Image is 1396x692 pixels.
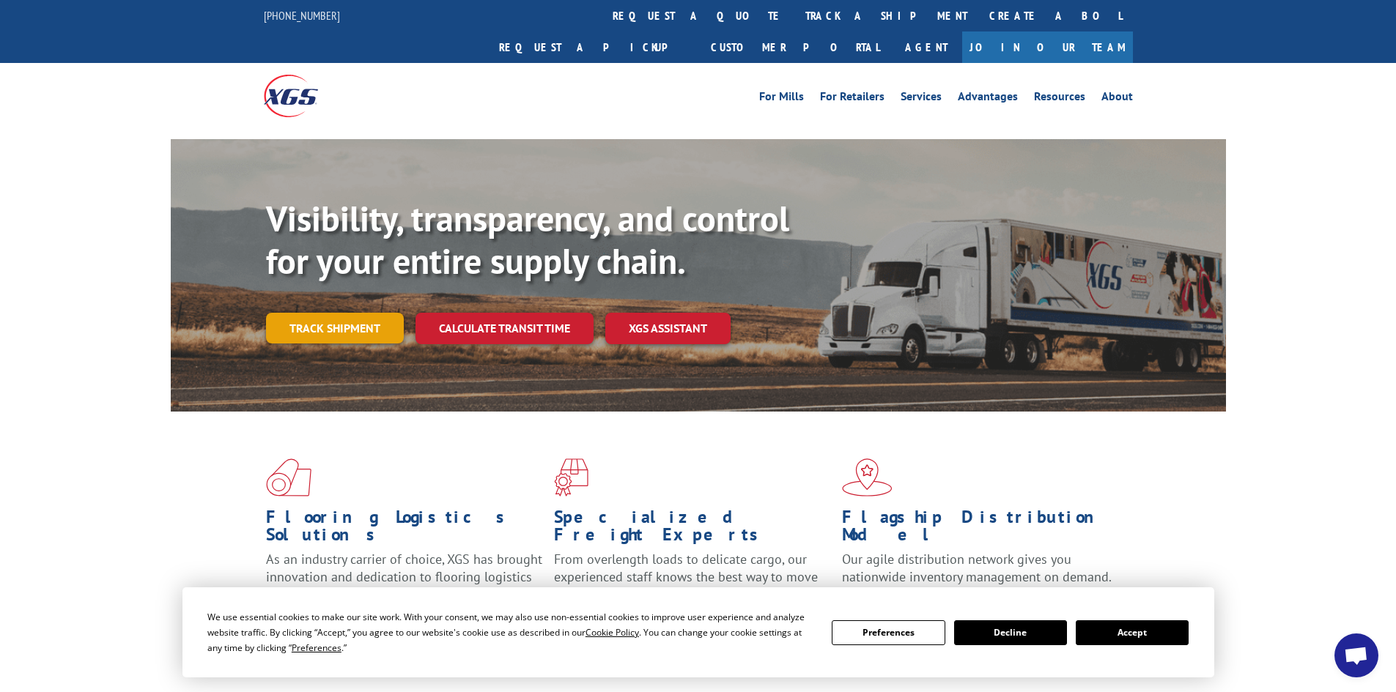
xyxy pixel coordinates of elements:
img: xgs-icon-flagship-distribution-model-red [842,458,893,496]
img: xgs-icon-focused-on-flooring-red [554,458,588,496]
h1: Flooring Logistics Solutions [266,508,543,551]
a: [PHONE_NUMBER] [264,8,340,23]
img: xgs-icon-total-supply-chain-intelligence-red [266,458,311,496]
a: Request a pickup [488,31,700,63]
div: We use essential cookies to make our site work. With your consent, we may also use non-essential ... [207,609,814,655]
div: Cookie Consent Prompt [182,587,1214,677]
a: For Mills [759,91,804,107]
a: Agent [890,31,962,63]
button: Decline [954,620,1067,645]
span: As an industry carrier of choice, XGS has brought innovation and dedication to flooring logistics... [266,551,542,603]
h1: Specialized Freight Experts [554,508,831,551]
a: XGS ASSISTANT [605,313,731,344]
button: Preferences [832,620,945,645]
p: From overlength loads to delicate cargo, our experienced staff knows the best way to move your fr... [554,551,831,616]
a: Track shipment [266,313,404,343]
a: About [1101,91,1133,107]
h1: Flagship Distribution Model [842,508,1119,551]
span: Cookie Policy [586,626,639,639]
a: For Retailers [820,91,884,107]
b: Visibility, transparency, and control for your entire supply chain. [266,196,789,283]
a: Services [901,91,942,107]
span: Preferences [292,641,341,654]
button: Accept [1076,620,1189,645]
a: Calculate transit time [416,313,594,344]
a: Resources [1034,91,1085,107]
div: Open chat [1334,633,1378,677]
a: Advantages [958,91,1018,107]
span: Our agile distribution network gives you nationwide inventory management on demand. [842,551,1112,585]
a: Join Our Team [962,31,1133,63]
a: Customer Portal [700,31,890,63]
